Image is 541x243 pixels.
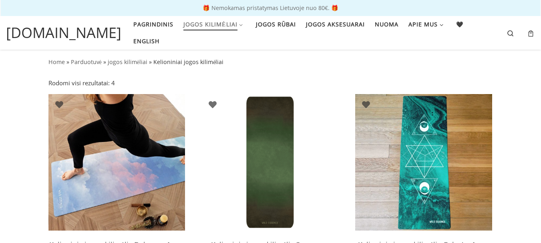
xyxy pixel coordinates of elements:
[6,22,121,44] a: [DOMAIN_NAME]
[256,16,296,31] span: Jogos rūbai
[253,16,299,33] a: Jogos rūbai
[103,58,106,66] span: »
[133,16,173,31] span: Pagrindinis
[183,16,237,31] span: Jogos kilimėliai
[149,58,152,66] span: »
[372,16,401,33] a: Nuoma
[456,16,464,31] span: 🖤
[454,16,467,33] a: 🖤
[66,58,69,66] span: »
[375,16,398,31] span: Nuoma
[133,33,160,48] span: English
[131,33,163,50] a: English
[306,16,365,31] span: Jogos aksesuarai
[48,58,65,66] a: Home
[153,58,223,66] span: Kelioniniai jogos kilimėliai
[181,16,248,33] a: Jogos kilimėliai
[108,58,147,66] a: jogos kilimėliai
[304,16,368,33] a: Jogos aksesuarai
[408,16,438,31] span: Apie mus
[71,58,102,66] a: Parduotuvė
[131,16,176,33] a: Pagrindinis
[8,5,533,11] p: 🎁 Nemokamas pristatymas Lietuvoje nuo 80€. 🎁
[48,78,115,88] p: Rodomi visi rezultatai: 4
